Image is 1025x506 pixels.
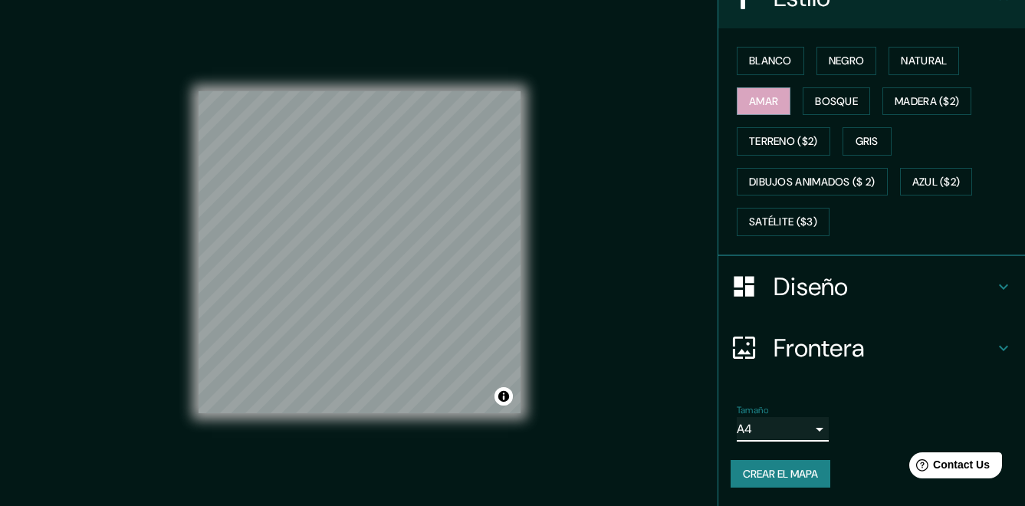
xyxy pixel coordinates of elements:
[900,168,973,196] button: Azul ($2)
[199,91,521,413] canvas: Mapa
[737,168,888,196] button: Dibujos animados ($ 2)
[743,465,818,484] font: Crear el mapa
[843,127,892,156] button: Gris
[816,47,877,75] button: Negro
[829,51,865,71] font: Negro
[803,87,870,116] button: Bosque
[737,127,830,156] button: Terreno ($2)
[749,51,792,71] font: Blanco
[737,87,790,116] button: Amar
[749,172,876,192] font: Dibujos animados ($ 2)
[737,417,829,442] div: A4
[774,333,994,363] h4: Frontera
[856,132,879,151] font: Gris
[882,87,971,116] button: Madera ($2)
[774,271,994,302] h4: Diseño
[731,460,830,488] button: Crear el mapa
[737,47,804,75] button: Blanco
[815,92,858,111] font: Bosque
[749,92,778,111] font: Amar
[494,387,513,406] button: Alternar atribución
[718,256,1025,317] div: Diseño
[718,317,1025,379] div: Frontera
[895,92,959,111] font: Madera ($2)
[749,212,817,232] font: Satélite ($3)
[912,172,961,192] font: Azul ($2)
[901,51,947,71] font: Natural
[889,47,959,75] button: Natural
[737,208,830,236] button: Satélite ($3)
[749,132,818,151] font: Terreno ($2)
[889,446,1008,489] iframe: Help widget launcher
[737,403,768,416] label: Tamaño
